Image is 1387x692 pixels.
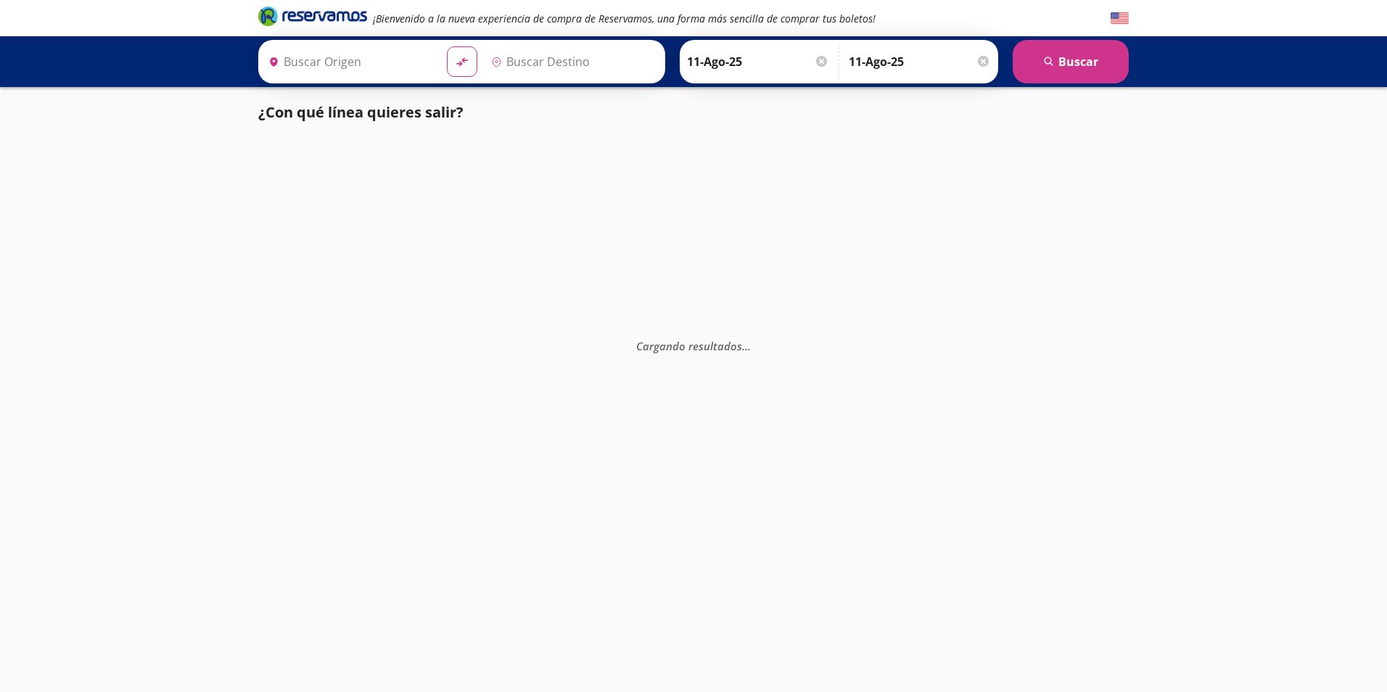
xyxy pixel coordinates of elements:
[258,102,464,123] p: ¿Con qué línea quieres salir?
[373,12,876,25] em: ¡Bienvenido a la nueva experiencia de compra de Reservamos, una forma más sencilla de comprar tus...
[485,44,658,80] input: Buscar Destino
[1111,9,1129,28] button: English
[687,44,829,80] input: Elegir Fecha
[263,44,435,80] input: Buscar Origen
[849,44,991,80] input: Opcional
[748,339,751,353] span: .
[745,339,748,353] span: .
[742,339,745,353] span: .
[636,339,751,353] em: Cargando resultados
[258,5,367,31] a: Brand Logo
[258,5,367,27] i: Brand Logo
[1013,40,1129,83] button: Buscar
